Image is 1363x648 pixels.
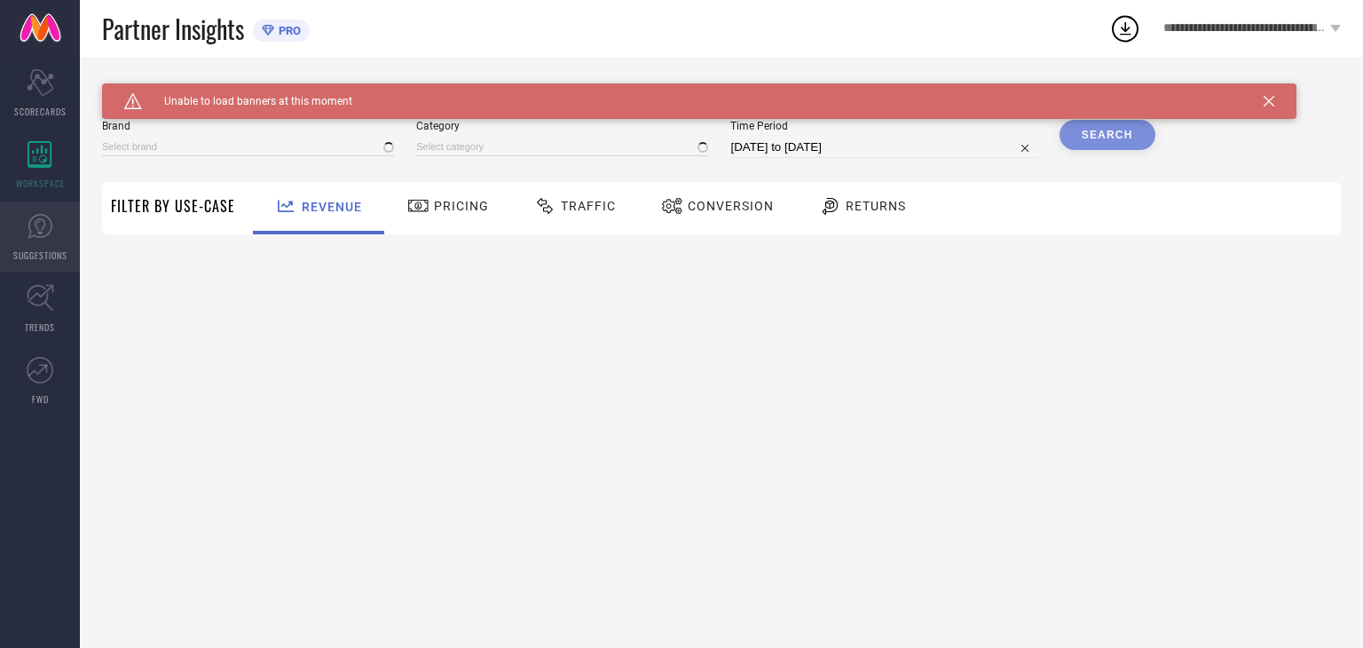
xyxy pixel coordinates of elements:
[25,320,55,334] span: TRENDS
[102,120,394,132] span: Brand
[14,105,67,118] span: SCORECARDS
[730,120,1036,132] span: Time Period
[13,249,67,262] span: SUGGESTIONS
[102,83,225,98] span: SYSTEM WORKSPACE
[730,137,1036,158] input: Select time period
[16,177,65,190] span: WORKSPACE
[102,11,244,47] span: Partner Insights
[416,138,708,156] input: Select category
[111,195,235,217] span: Filter By Use-Case
[561,199,616,213] span: Traffic
[102,138,394,156] input: Select brand
[32,392,49,406] span: FWD
[274,24,301,37] span: PRO
[416,120,708,132] span: Category
[302,200,362,214] span: Revenue
[434,199,489,213] span: Pricing
[1109,12,1141,44] div: Open download list
[142,95,352,107] span: Unable to load banners at this moment
[688,199,774,213] span: Conversion
[846,199,906,213] span: Returns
